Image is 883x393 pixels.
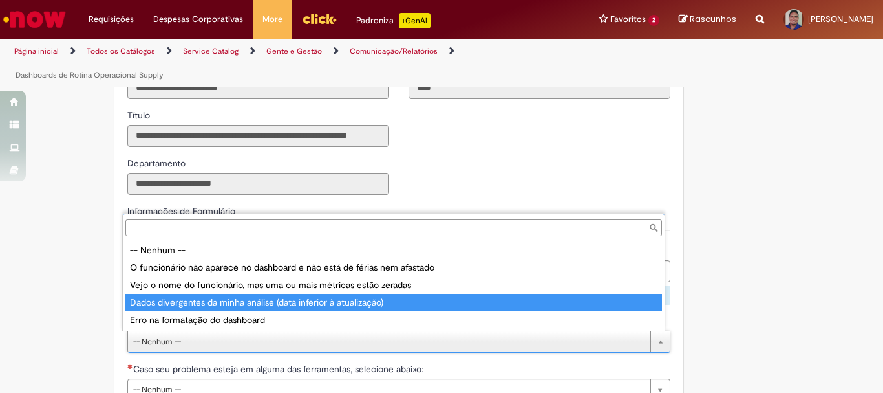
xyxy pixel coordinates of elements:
div: O funcionário não aparece no dashboard e não está de férias nem afastado [125,259,662,276]
div: Dados divergentes da minha análise (data inferior à atualização) [125,294,662,311]
div: Erro na formatação do dashboard [125,311,662,329]
div: Vejo o nome do funcionário, mas uma ou mais métricas estão zeradas [125,276,662,294]
div: -- Nenhum -- [125,241,662,259]
ul: Qual o motivo da abertura do chamado? [123,239,665,331]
